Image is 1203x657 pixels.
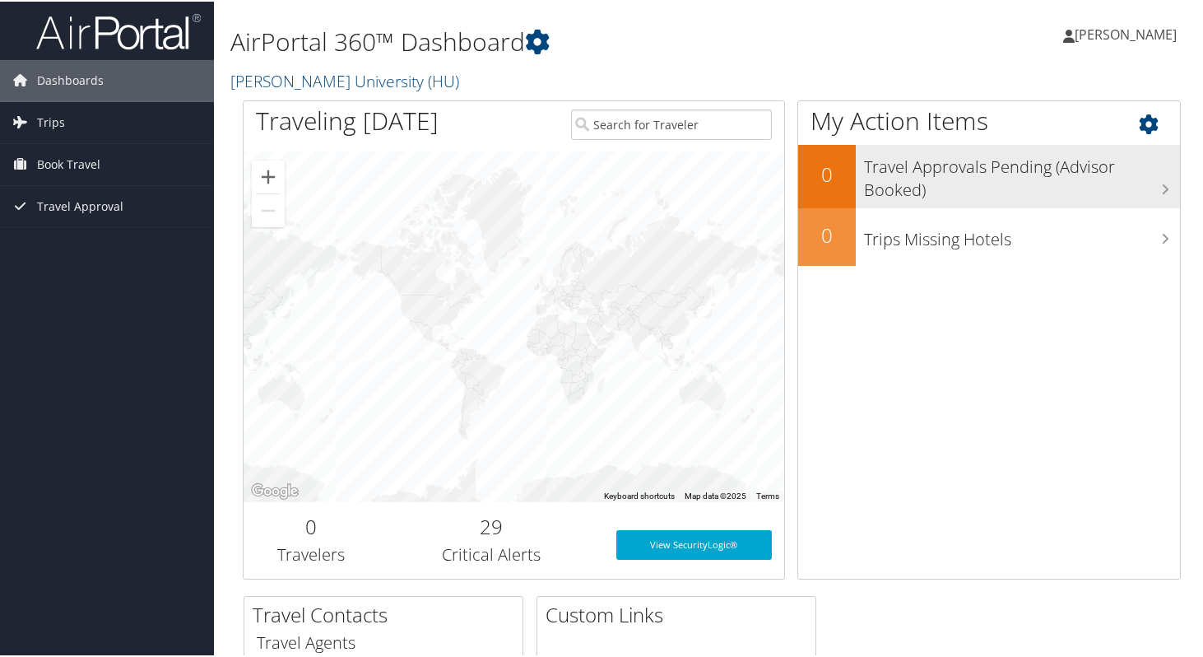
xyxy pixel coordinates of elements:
a: Open this area in Google Maps (opens a new window) [248,479,302,501]
span: Map data ©2025 [685,490,746,499]
a: 0Travel Approvals Pending (Advisor Booked) [798,143,1180,207]
input: Search for Traveler [571,108,772,138]
img: airportal-logo.png [36,11,201,49]
h1: Traveling [DATE] [256,102,439,137]
img: Google [248,479,302,501]
span: Travel Approval [37,184,123,226]
h3: Travel Approvals Pending (Advisor Booked) [864,146,1180,200]
h3: Trips Missing Hotels [864,218,1180,249]
span: Book Travel [37,142,100,184]
h2: Travel Contacts [253,599,523,627]
h2: 0 [798,159,856,187]
a: Terms (opens in new tab) [756,490,779,499]
button: Keyboard shortcuts [604,489,675,501]
button: Zoom out [252,193,285,226]
h2: 0 [256,511,366,539]
h2: Custom Links [546,599,815,627]
span: Dashboards [37,58,104,100]
h1: My Action Items [798,102,1180,137]
span: Trips [37,100,65,142]
h2: 0 [798,220,856,248]
a: 0Trips Missing Hotels [798,207,1180,264]
a: View SecurityLogic® [616,529,772,558]
a: [PERSON_NAME] [1063,8,1193,58]
a: [PERSON_NAME] University (HU) [230,68,463,91]
button: Zoom in [252,159,285,192]
span: [PERSON_NAME] [1075,24,1177,42]
h1: AirPortal 360™ Dashboard [230,23,872,58]
h3: Critical Alerts [391,542,592,565]
h2: 29 [391,511,592,539]
h3: Travelers [256,542,366,565]
h3: Travel Agents [257,630,510,653]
